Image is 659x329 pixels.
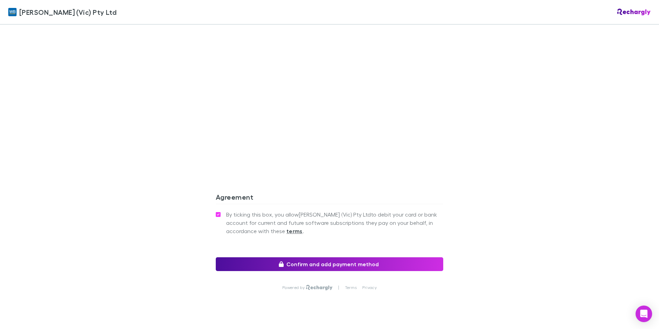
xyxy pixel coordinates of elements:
img: William Buck (Vic) Pty Ltd's Logo [8,8,17,16]
iframe: Secure address input frame [214,2,445,161]
div: Open Intercom Messenger [636,306,652,322]
a: Terms [345,285,357,290]
p: Powered by [282,285,306,290]
img: Rechargly Logo [306,285,333,290]
img: Rechargly Logo [617,9,651,16]
h3: Agreement [216,193,443,204]
p: | [338,285,339,290]
a: Privacy [362,285,377,290]
span: [PERSON_NAME] (Vic) Pty Ltd [19,7,116,17]
button: Confirm and add payment method [216,257,443,271]
strong: terms [286,228,303,235]
span: By ticking this box, you allow [PERSON_NAME] (Vic) Pty Ltd to debit your card or bank account for... [226,210,443,235]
